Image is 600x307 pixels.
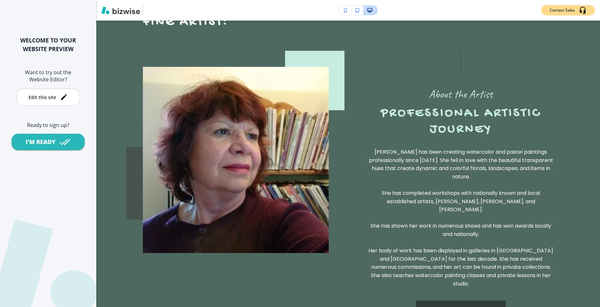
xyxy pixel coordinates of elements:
h6: Want to try out the Website Editor? [10,69,86,83]
button: Edit this site [16,88,80,106]
p: She has shown her work in numerous shows and has won awards locally and nationally. [368,222,554,238]
h2: Professional Artistic Journey [368,105,554,138]
img: Your Logo [146,5,161,15]
h6: Ready to sign up? [10,122,86,129]
img: Bizwise Logo [101,6,140,14]
img: 6c0720cb889a01d9aa5c9da106969c64.png [143,67,329,253]
h6: About the Artist [429,87,493,102]
p: She has completed workshops with nationally known and local established artists, [PERSON_NAME], [... [368,189,554,214]
div: Edit this site [29,95,56,100]
p: [PERSON_NAME] has been creating watercolor and pastel paintings professionally since [DATE]. She ... [368,148,554,181]
h2: WELCOME TO YOUR WEBSITE PREVIEW [10,36,86,53]
p: Her body of work has been displayed in galleries in [GEOGRAPHIC_DATA] and [GEOGRAPHIC_DATA] for t... [368,247,554,288]
button: I'M READY [12,134,85,150]
button: Contact Sales [541,5,595,15]
div: I'M READY [26,138,56,146]
p: Contact Sales [550,7,575,13]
